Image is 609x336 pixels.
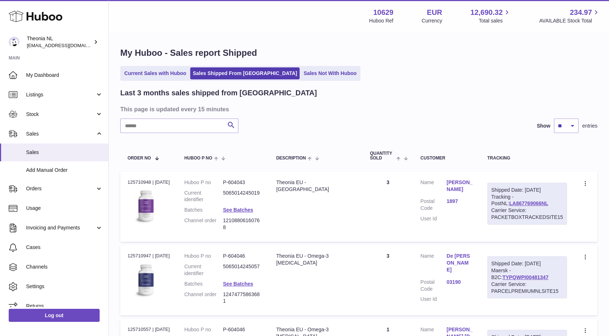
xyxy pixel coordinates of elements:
div: Maersk - B2C: [487,256,567,298]
strong: EUR [427,8,442,17]
a: TYPQWPI00481347 [502,274,548,280]
label: Show [537,123,550,129]
a: 03190 [447,279,473,286]
a: See Batches [223,207,253,213]
a: 1897 [447,198,473,205]
dt: Channel order [184,291,223,305]
a: Sales Shipped From [GEOGRAPHIC_DATA] [190,67,300,79]
img: 106291725893172.jpg [128,188,164,224]
dd: 5065014245057 [223,263,262,277]
span: Order No [128,156,151,161]
div: 125710557 | [DATE] [128,326,170,333]
dt: Channel order [184,217,223,231]
span: Returns [26,303,103,310]
div: Currency [422,17,442,24]
span: 12,690.32 [470,8,502,17]
span: [EMAIL_ADDRESS][DOMAIN_NAME] [27,42,107,48]
td: 3 [363,245,413,315]
img: 106291725893086.jpg [128,262,164,298]
dd: 5065014245019 [223,190,262,203]
div: 125710947 | [DATE] [128,253,170,259]
div: Huboo Ref [369,17,393,24]
span: Orders [26,185,95,192]
a: See Batches [223,281,253,287]
dt: User Id [421,215,447,222]
span: Stock [26,111,95,118]
span: Huboo P no [184,156,212,161]
span: 234.97 [570,8,592,17]
dt: User Id [421,296,447,303]
div: Carrier Service: PACKETBOXTRACKEDSITE15 [491,207,563,221]
h3: This page is updated every 15 minutes [120,105,596,113]
dt: Postal Code [421,279,447,293]
dd: P-604046 [223,253,262,260]
div: Theonia EU - Omega-3 [MEDICAL_DATA] [276,253,355,266]
span: My Dashboard [26,72,103,79]
a: [PERSON_NAME] [447,179,473,193]
span: Listings [26,91,95,98]
span: Cases [26,244,103,251]
div: Tracking [487,156,567,161]
a: De [PERSON_NAME] [447,253,473,273]
dt: Batches [184,281,223,287]
span: Description [276,156,306,161]
span: Invoicing and Payments [26,224,95,231]
span: Usage [26,205,103,212]
a: LA867769066NL [509,200,548,206]
a: Sales Not With Huboo [301,67,359,79]
a: Log out [9,309,100,322]
dd: P-604043 [223,179,262,186]
td: 3 [363,172,413,242]
div: 125710948 | [DATE] [128,179,170,186]
a: 12,690.32 Total sales [470,8,511,24]
div: Tracking - PostNL: [487,183,567,225]
strong: 10629 [373,8,393,17]
dt: Huboo P no [184,326,223,333]
dd: P-604046 [223,326,262,333]
span: Add Manual Order [26,167,103,174]
span: Sales [26,149,103,156]
dd: 12108806160768 [223,217,262,231]
div: Carrier Service: PARCELPREMIUMNLSITE15 [491,281,563,295]
div: Customer [421,156,473,161]
span: Sales [26,130,95,137]
div: Shipped Date: [DATE] [491,260,563,267]
dt: Postal Code [421,198,447,212]
span: Quantity Sold [370,151,395,161]
dd: 12474775863681 [223,291,262,305]
div: Theonia EU - [GEOGRAPHIC_DATA] [276,179,355,193]
span: entries [582,123,597,129]
dt: Current identifier [184,190,223,203]
h2: Last 3 months sales shipped from [GEOGRAPHIC_DATA] [120,88,317,98]
dt: Name [421,253,447,275]
span: AVAILABLE Stock Total [539,17,600,24]
span: Settings [26,283,103,290]
dt: Huboo P no [184,253,223,260]
div: Shipped Date: [DATE] [491,187,563,194]
img: info@wholesomegoods.eu [9,37,20,47]
dt: Huboo P no [184,179,223,186]
h1: My Huboo - Sales report Shipped [120,47,597,59]
div: Theonia NL [27,35,92,49]
dt: Current identifier [184,263,223,277]
dt: Batches [184,207,223,213]
span: Channels [26,264,103,270]
span: Total sales [479,17,511,24]
dt: Name [421,179,447,195]
a: 234.97 AVAILABLE Stock Total [539,8,600,24]
a: Current Sales with Huboo [122,67,189,79]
